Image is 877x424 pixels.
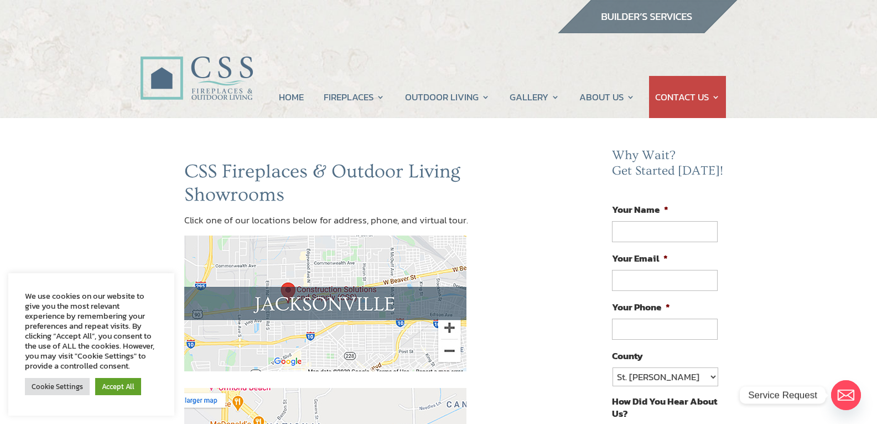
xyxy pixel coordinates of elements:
a: OUTDOOR LIVING [405,76,490,118]
a: CONTACT US [655,76,720,118]
label: Your Name [612,203,668,216]
a: Accept All [95,378,141,395]
h1: CSS Fireplaces & Outdoor Living Showrooms [184,160,539,212]
a: builder services construction supply [557,23,738,37]
label: County [612,350,643,362]
a: FIREPLACES [324,76,385,118]
a: GALLERY [510,76,559,118]
label: Your Phone [612,301,670,313]
div: We use cookies on our website to give you the most relevant experience by remembering your prefer... [25,291,158,371]
a: CSS Fireplaces & Outdoor Living (Formerly Construction Solutions & Supply) Jacksonville showroom [184,361,466,375]
label: How Did You Hear About Us? [612,395,717,420]
a: Cookie Settings [25,378,90,395]
a: Email [831,380,861,410]
a: ABOUT US [579,76,635,118]
label: Your Email [612,252,668,264]
a: HOME [279,76,304,118]
img: CSS Fireplaces & Outdoor Living (Formerly Construction Solutions & Supply)- Jacksonville Ormond B... [140,25,253,106]
p: Click one of our locations below for address, phone, and virtual tour. [184,212,539,228]
h2: Why Wait? Get Started [DATE]! [612,148,726,184]
img: map_jax [184,236,466,371]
